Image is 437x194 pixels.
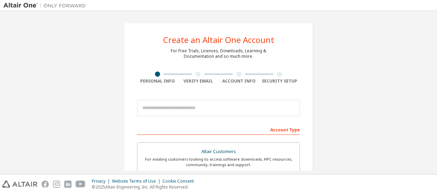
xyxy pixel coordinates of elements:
div: For Free Trials, Licenses, Downloads, Learning & Documentation and so much more. [171,48,266,59]
img: Altair One [3,2,89,9]
img: youtube.svg [76,181,86,188]
p: © 2025 Altair Engineering, Inc. All Rights Reserved. [92,184,198,190]
div: Privacy [92,179,112,184]
div: For existing customers looking to access software downloads, HPC resources, community, trainings ... [142,157,295,168]
div: Account Type [137,124,300,135]
img: facebook.svg [42,181,49,188]
img: altair_logo.svg [2,181,37,188]
div: Website Terms of Use [112,179,163,184]
div: Create an Altair One Account [163,36,274,44]
div: Verify Email [178,78,219,84]
img: instagram.svg [53,181,60,188]
img: linkedin.svg [64,181,71,188]
div: Personal Info [137,78,178,84]
div: Security Setup [259,78,300,84]
div: Account Info [218,78,259,84]
div: Altair Customers [142,147,295,157]
div: Cookie Consent [163,179,198,184]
